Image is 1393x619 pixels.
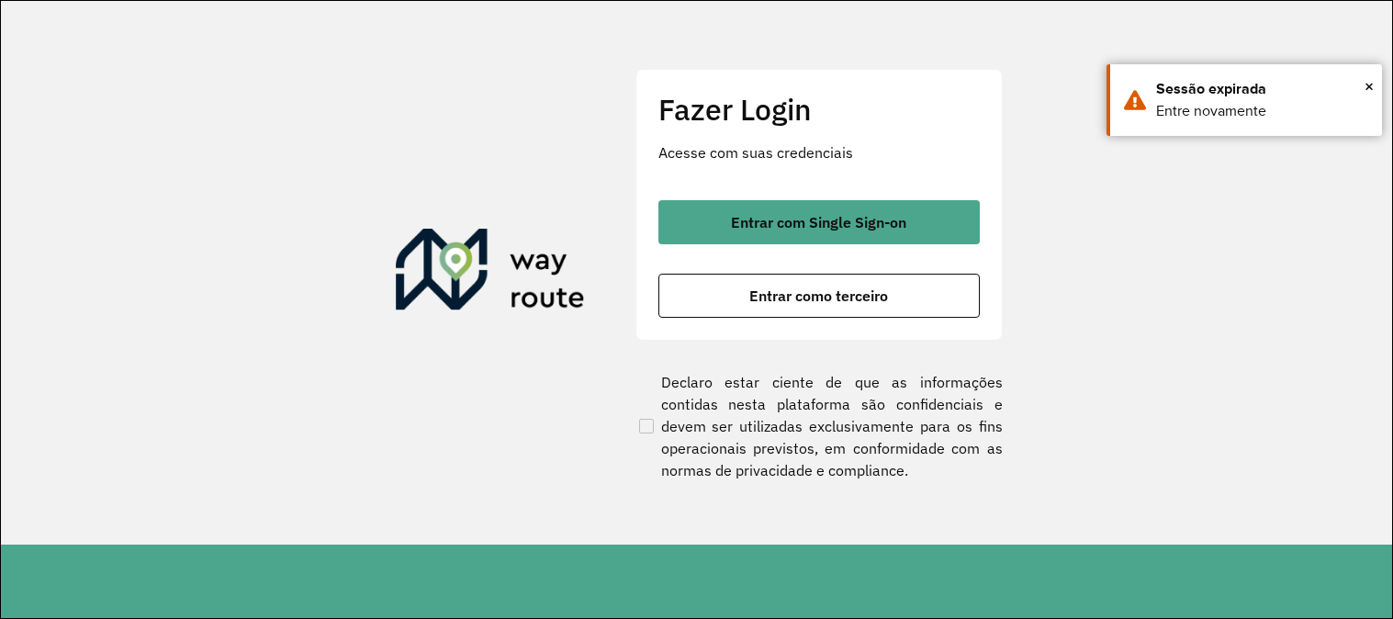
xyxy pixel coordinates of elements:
div: Entre novamente [1156,100,1368,122]
div: Sessão expirada [1156,78,1368,100]
img: Roteirizador AmbevTech [396,229,585,317]
button: button [658,274,980,318]
label: Declaro estar ciente de que as informações contidas nesta plataforma são confidenciais e devem se... [635,371,1003,481]
button: button [658,200,980,244]
span: × [1365,73,1374,100]
span: Entrar como terceiro [749,288,888,303]
h2: Fazer Login [658,92,980,127]
span: Entrar com Single Sign-on [731,215,906,230]
button: Close [1365,73,1374,100]
p: Acesse com suas credenciais [658,141,980,163]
